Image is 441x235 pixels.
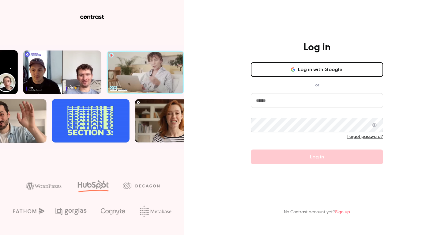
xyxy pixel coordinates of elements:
a: Sign up [335,210,350,214]
a: Forgot password? [347,135,383,139]
h4: Log in [303,41,330,54]
span: or [312,82,322,88]
img: decagon [123,182,160,189]
button: Log in with Google [251,62,383,77]
p: No Contrast account yet? [284,209,350,215]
